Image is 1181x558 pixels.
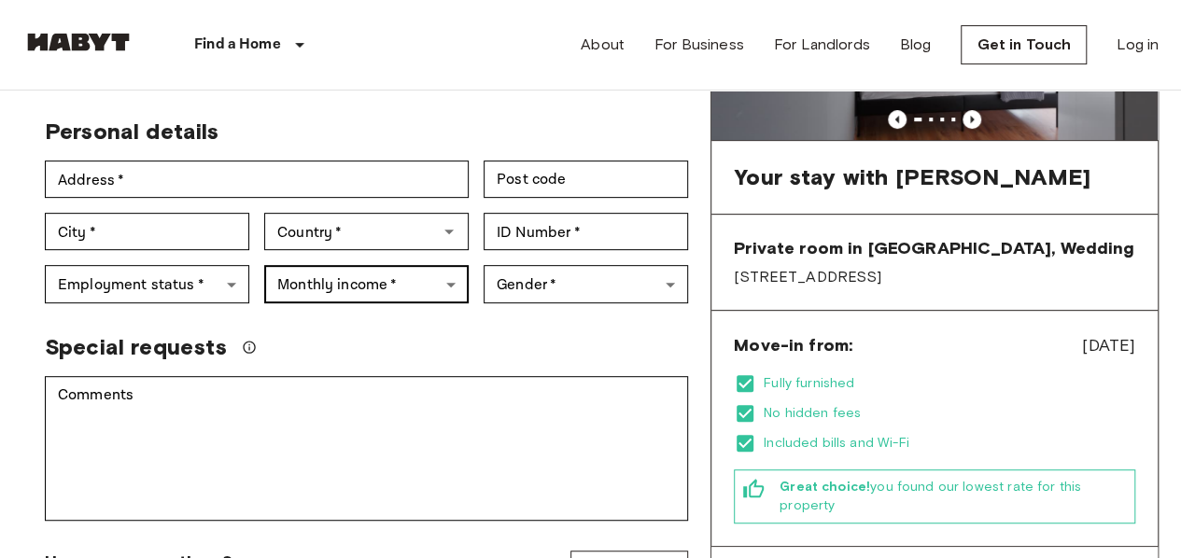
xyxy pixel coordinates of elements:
img: Habyt [22,33,134,51]
b: Great choice! [780,479,870,495]
p: Find a Home [194,34,281,56]
span: Special requests [45,333,227,361]
a: About [581,34,625,56]
div: Comments [45,376,688,521]
span: No hidden fees [764,404,1135,423]
span: Included bills and Wi-Fi [764,434,1135,453]
a: Get in Touch [961,25,1087,64]
a: Log in [1117,34,1159,56]
div: Address [45,160,469,198]
a: Blog [900,34,932,56]
button: Open [436,218,462,244]
span: Move-in from: [734,334,852,356]
div: City [45,213,249,250]
span: Private room in [GEOGRAPHIC_DATA], Wedding [734,237,1135,259]
div: ID Number [484,213,688,250]
span: Personal details [45,118,218,145]
span: Fully furnished [764,374,1135,393]
button: Previous image [888,110,907,129]
span: you found our lowest rate for this property [780,478,1127,515]
span: [DATE] [1082,333,1135,357]
button: Previous image [963,110,981,129]
a: For Business [654,34,744,56]
div: Post code [484,160,688,198]
svg: We'll do our best to accommodate your request, but please note we can't guarantee it will be poss... [242,340,257,355]
span: [STREET_ADDRESS] [734,267,1135,287]
span: Your stay with [PERSON_NAME] [734,163,1090,191]
a: For Landlords [774,34,870,56]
